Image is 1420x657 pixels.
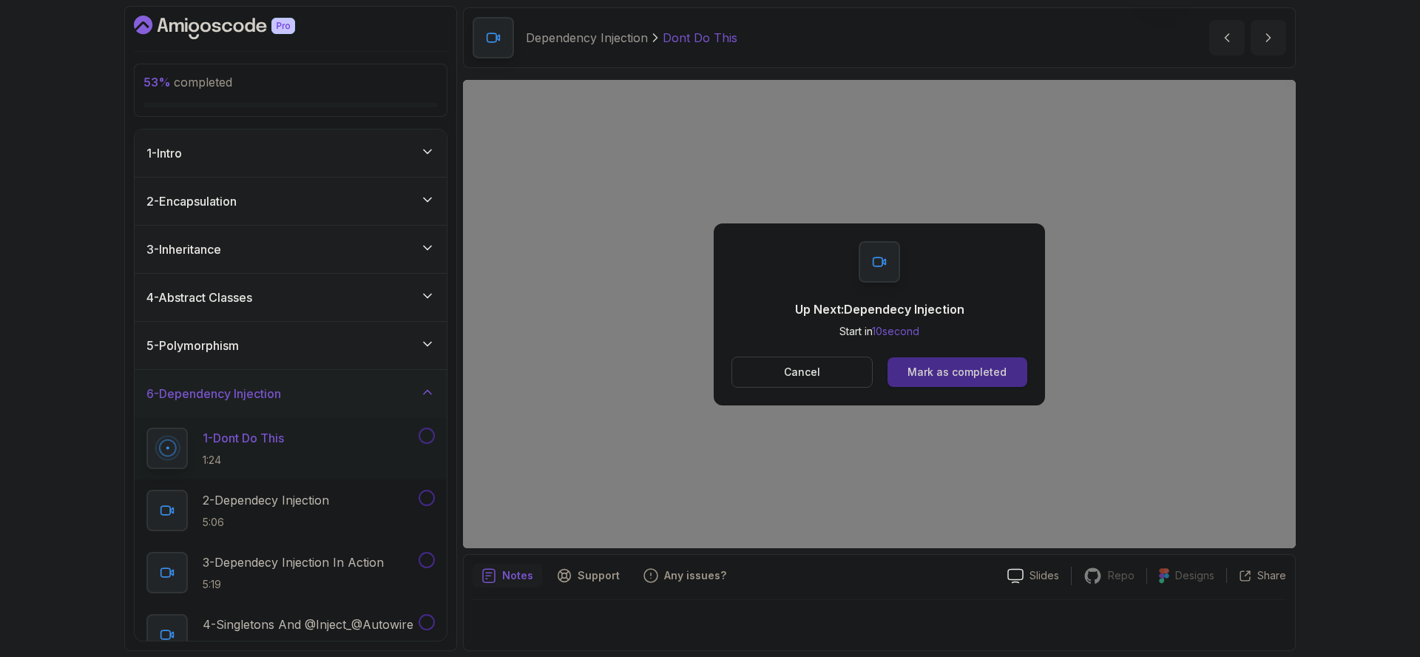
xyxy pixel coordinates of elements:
iframe: 1 - Dont Do This [463,80,1296,548]
button: 5-Polymorphism [135,322,447,369]
h3: 4 - Abstract Classes [146,289,252,306]
p: Repo [1108,568,1135,583]
p: Dont Do This [663,29,737,47]
button: 2-Dependecy Injection5:06 [146,490,435,531]
a: Dashboard [134,16,329,39]
button: Cancel [731,357,873,388]
span: 53 % [143,75,171,90]
button: 3-Dependecy Injection In Action5:19 [146,552,435,593]
button: next content [1251,20,1286,55]
button: notes button [473,564,542,587]
p: 3 - Dependecy Injection In Action [203,553,384,571]
div: Mark as completed [907,365,1007,380]
h3: 5 - Polymorphism [146,337,239,354]
p: 4 - Singletons And @Inject_@Autowire [203,616,413,633]
p: Designs [1175,568,1214,583]
p: Share [1257,568,1286,583]
p: 5:19 [203,577,384,592]
button: 3-Inheritance [135,226,447,273]
h3: 6 - Dependency Injection [146,385,281,402]
button: 4-Abstract Classes [135,274,447,321]
p: Slides [1029,568,1059,583]
p: 1:24 [203,453,284,468]
p: 8:04 [203,639,413,654]
p: Up Next: Dependecy Injection [795,300,964,318]
span: 10 second [872,325,919,337]
button: Mark as completed [887,357,1027,387]
button: 4-Singletons And @Inject_@Autowire8:04 [146,614,435,656]
p: Cancel [784,365,820,380]
button: Support button [548,564,629,587]
p: 5:06 [203,515,329,530]
p: 1 - Dont Do This [203,429,284,447]
span: completed [143,75,232,90]
h3: 3 - Inheritance [146,240,221,258]
button: 6-Dependency Injection [135,370,447,417]
p: Start in [795,324,964,339]
p: Any issues? [664,568,726,583]
button: 1-Intro [135,129,447,177]
button: Share [1226,568,1286,583]
a: Slides [995,568,1071,584]
p: Dependency Injection [526,29,648,47]
button: 1-Dont Do This1:24 [146,428,435,469]
h3: 1 - Intro [146,144,182,162]
p: 2 - Dependecy Injection [203,491,329,509]
button: Feedback button [635,564,735,587]
button: previous content [1209,20,1245,55]
button: 2-Encapsulation [135,178,447,225]
h3: 2 - Encapsulation [146,192,237,210]
p: Notes [502,568,533,583]
p: Support [578,568,620,583]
